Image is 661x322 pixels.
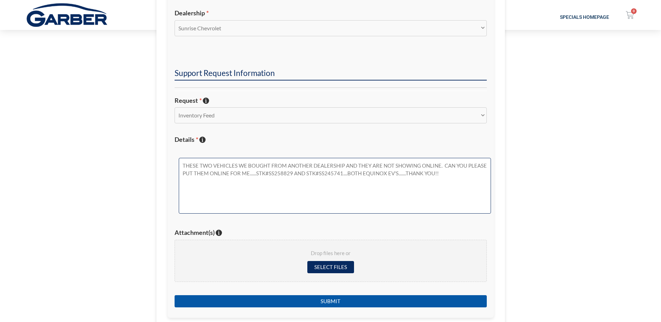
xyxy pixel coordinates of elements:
[175,295,487,307] input: Submit
[175,136,198,143] span: Details
[183,248,478,258] span: Drop files here or
[307,261,354,273] input: Select files
[175,68,487,80] h2: Support Request Information
[175,229,215,236] span: Attachment(s)
[175,97,202,104] span: Request
[175,9,487,17] label: Dealership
